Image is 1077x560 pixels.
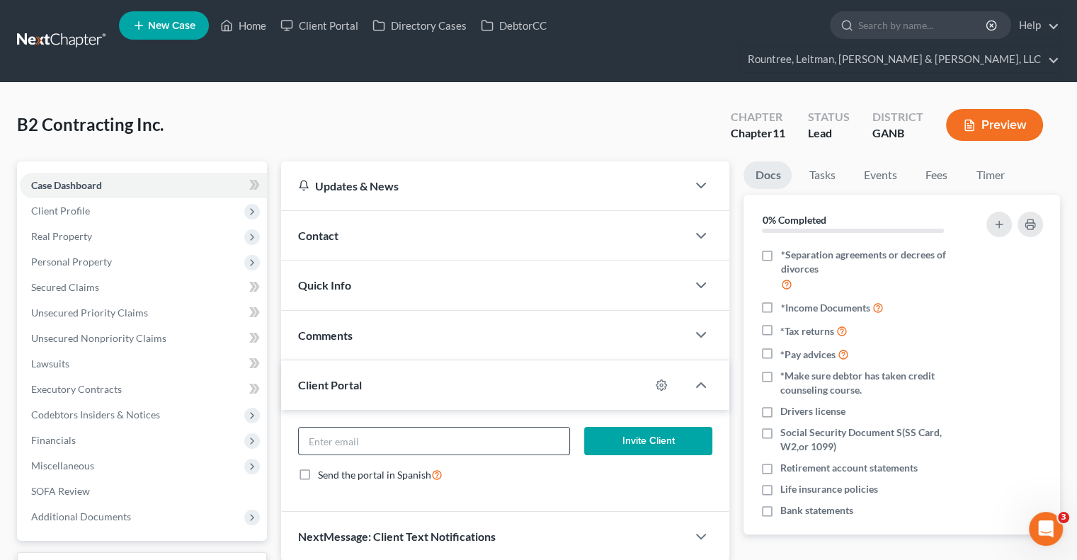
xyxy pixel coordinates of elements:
div: Status [808,109,850,125]
span: *Make sure debtor has taken credit counseling course. [780,369,969,397]
span: Contact [298,229,338,242]
span: New Case [148,21,195,31]
span: Retirement account statements [780,461,918,475]
a: SOFA Review [20,479,267,504]
a: Rountree, Leitman, [PERSON_NAME] & [PERSON_NAME], LLC [741,47,1059,72]
input: Enter email [299,428,569,455]
span: Secured Claims [31,281,99,293]
span: 3 [1058,512,1069,523]
span: Drivers license [780,404,845,418]
span: B2 Contracting Inc. [17,114,164,135]
a: Unsecured Nonpriority Claims [20,326,267,351]
a: Unsecured Priority Claims [20,300,267,326]
span: Codebtors Insiders & Notices [31,408,160,421]
a: DebtorCC [474,13,554,38]
span: Social Security Document S(SS Card, W2,or 1099) [780,425,969,454]
a: Secured Claims [20,275,267,300]
span: *Income Documents [780,301,870,315]
a: Home [213,13,273,38]
a: Timer [964,161,1015,189]
span: *Tax returns [780,324,834,338]
span: Bank statements [780,503,853,518]
span: 11 [773,126,785,139]
span: SOFA Review [31,485,90,497]
span: *Separation agreements or decrees of divorces [780,248,969,276]
span: Real Property [31,230,92,242]
div: Updates & News [298,178,670,193]
span: Personal Property [31,256,112,268]
input: Search by name... [858,12,988,38]
a: Fees [913,161,959,189]
button: Invite Client [584,427,713,455]
a: Executory Contracts [20,377,267,402]
span: Client Portal [298,378,362,392]
a: Events [852,161,908,189]
span: Miscellaneous [31,459,94,472]
span: Life insurance policies [780,482,878,496]
div: District [872,109,923,125]
span: Executory Contracts [31,383,122,395]
button: Preview [946,109,1043,141]
a: Tasks [797,161,846,189]
a: Directory Cases [365,13,474,38]
div: Lead [808,125,850,142]
a: Docs [743,161,792,189]
a: Help [1012,13,1059,38]
div: GANB [872,125,923,142]
span: Comments [298,328,353,342]
span: Quick Info [298,278,351,292]
span: Financials [31,434,76,446]
a: Case Dashboard [20,173,267,198]
span: Unsecured Priority Claims [31,307,148,319]
a: Lawsuits [20,351,267,377]
span: NextMessage: Client Text Notifications [298,530,496,543]
strong: 0% Completed [762,214,826,226]
span: Additional Documents [31,510,131,522]
span: Lawsuits [31,358,69,370]
span: *Pay advices [780,348,836,362]
div: Chapter [731,125,785,142]
div: Chapter [731,109,785,125]
span: Unsecured Nonpriority Claims [31,332,166,344]
a: Client Portal [273,13,365,38]
span: Send the portal in Spanish [318,469,431,481]
span: Case Dashboard [31,179,102,191]
iframe: Intercom live chat [1029,512,1063,546]
span: Client Profile [31,205,90,217]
